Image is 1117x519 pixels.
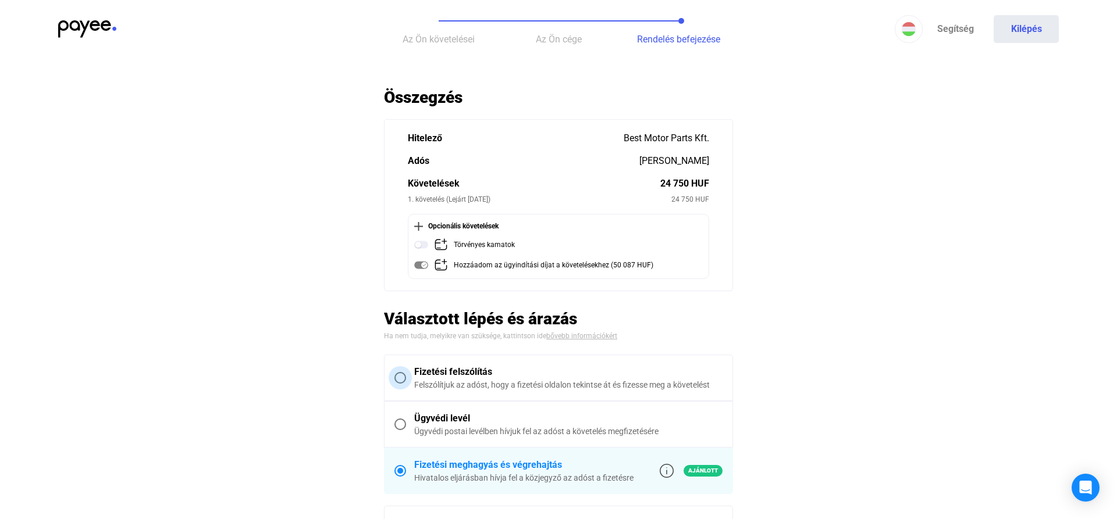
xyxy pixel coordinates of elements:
[536,34,582,45] span: Az Ön cége
[637,34,720,45] span: Rendelés befejezése
[384,87,733,108] h2: Összegzés
[624,131,709,145] div: Best Motor Parts Kft.
[58,20,116,38] img: payee-logo
[434,258,448,272] img: add-claim
[895,15,923,43] button: HU
[1072,474,1100,502] div: Open Intercom Messenger
[403,34,475,45] span: Az Ön követelései
[454,258,653,273] div: Hozzáadom az ügyindítási díjat a követelésekhez (50 087 HUF)
[902,22,916,36] img: HU
[639,154,709,168] div: [PERSON_NAME]
[414,238,428,252] img: toggle-off
[414,365,723,379] div: Fizetési felszólítás
[660,464,723,478] a: info-grey-outlineAjánlott
[546,332,617,340] a: bővebb információkért
[414,411,723,425] div: Ügyvédi levél
[684,465,723,477] span: Ajánlott
[414,425,723,437] div: Ügyvédi postai levélben hívjuk fel az adóst a követelés megfizetésére
[434,238,448,252] img: add-claim
[408,154,639,168] div: Adós
[923,15,988,43] a: Segítség
[414,379,723,391] div: Felszólítjuk az adóst, hogy a fizetési oldalon tekintse át és fizesse meg a követelést
[414,472,634,484] div: Hivatalos eljárásban hívja fel a közjegyző az adóst a fizetésre
[671,194,709,205] div: 24 750 HUF
[408,131,624,145] div: Hitelező
[414,222,423,231] img: plus-black
[414,220,703,232] div: Opcionális követelések
[384,332,546,340] span: Ha nem tudja, melyikre van szüksége, kattintson ide
[408,194,671,205] div: 1. követelés (Lejárt [DATE])
[454,238,515,252] div: Törvényes kamatok
[384,309,733,329] h2: Választott lépés és árazás
[660,177,709,191] div: 24 750 HUF
[408,177,660,191] div: Követelések
[660,464,674,478] img: info-grey-outline
[414,258,428,272] img: toggle-on-disabled
[414,458,634,472] div: Fizetési meghagyás és végrehajtás
[994,15,1059,43] button: Kilépés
